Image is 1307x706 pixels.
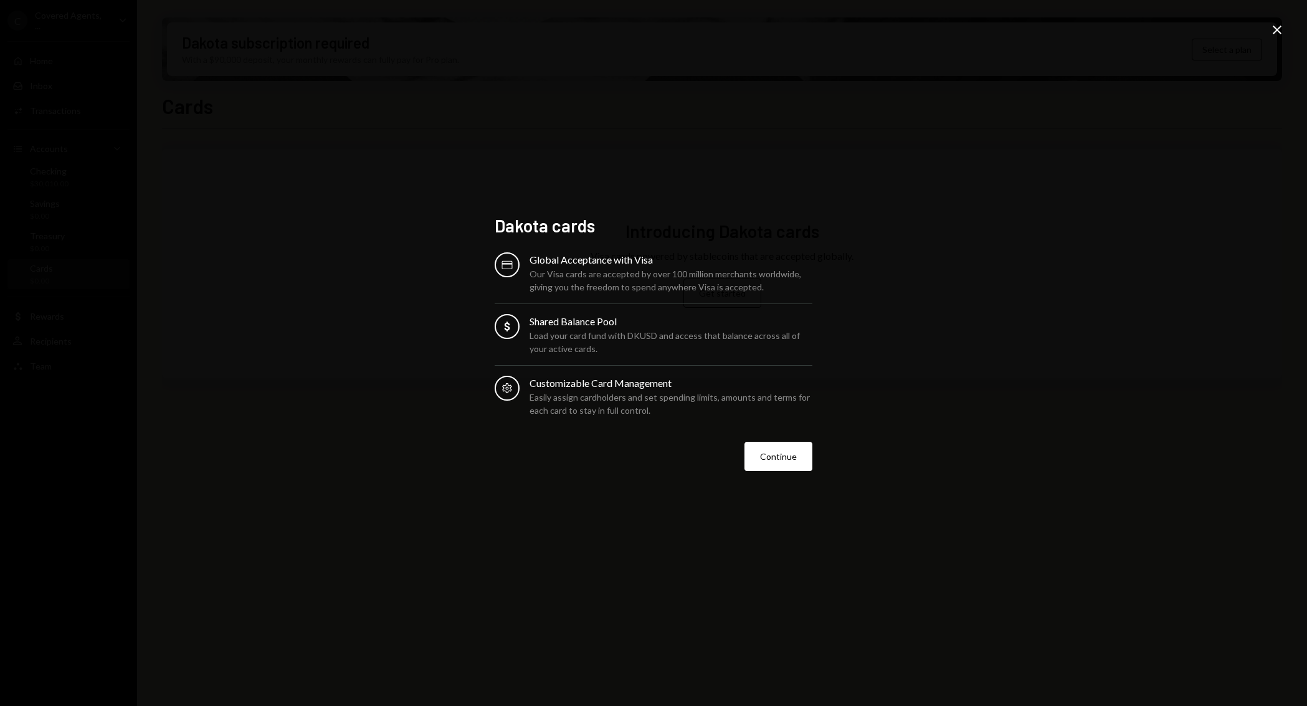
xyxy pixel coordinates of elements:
[530,391,812,417] div: Easily assign cardholders and set spending limits, amounts and terms for each card to stay in ful...
[530,314,812,329] div: Shared Balance Pool
[530,267,812,293] div: Our Visa cards are accepted by over 100 million merchants worldwide, giving you the freedom to sp...
[495,214,812,238] h2: Dakota cards
[530,376,812,391] div: Customizable Card Management
[530,329,812,355] div: Load your card fund with DKUSD and access that balance across all of your active cards.
[744,442,812,471] button: Continue
[530,252,812,267] div: Global Acceptance with Visa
